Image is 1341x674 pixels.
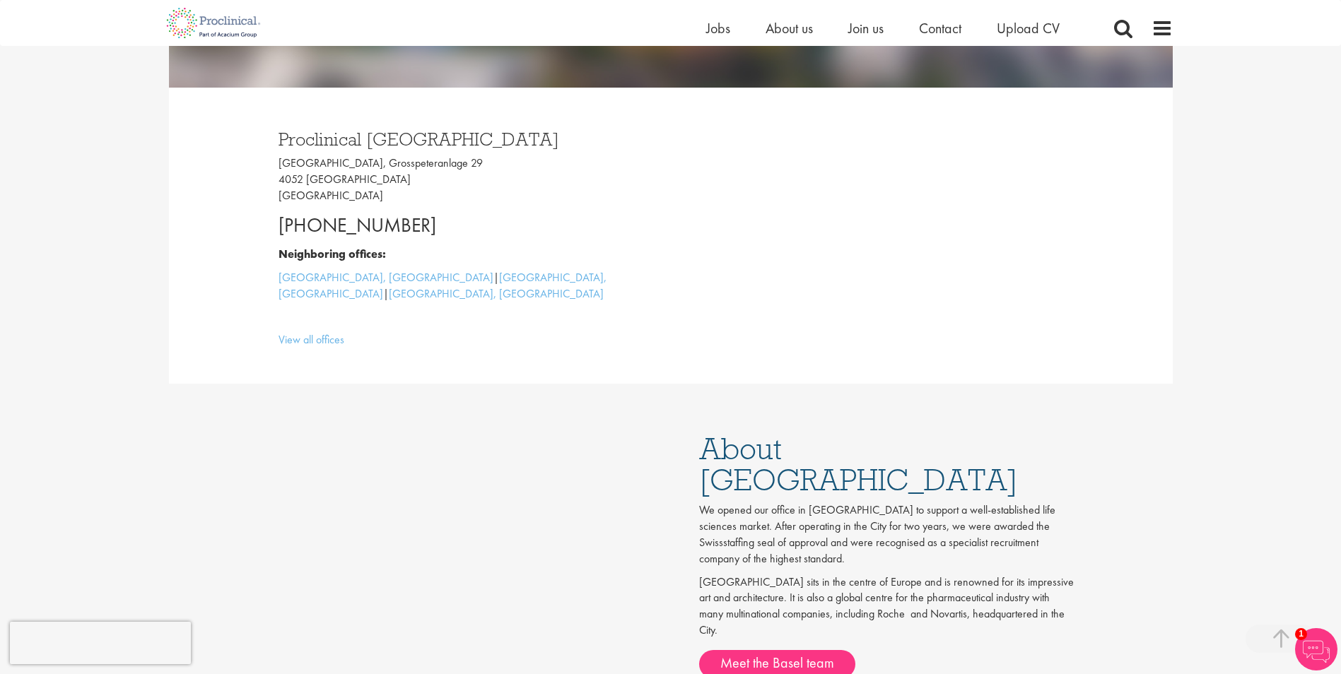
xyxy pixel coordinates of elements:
a: Contact [919,19,961,37]
a: Upload CV [997,19,1060,37]
img: Chatbot [1295,628,1337,670]
p: [GEOGRAPHIC_DATA] sits in the centre of Europe and is renowned for its impressive art and archite... [699,574,1074,639]
iframe: reCAPTCHA [10,622,191,664]
p: | | [279,270,660,302]
h1: About [GEOGRAPHIC_DATA] [699,433,1074,495]
p: [PHONE_NUMBER] [279,211,660,240]
a: [GEOGRAPHIC_DATA], [GEOGRAPHIC_DATA] [279,270,607,301]
a: Join us [848,19,884,37]
a: View all offices [279,332,344,347]
span: 1 [1295,628,1307,640]
a: About us [766,19,813,37]
a: [GEOGRAPHIC_DATA], [GEOGRAPHIC_DATA] [279,270,493,285]
a: Jobs [706,19,730,37]
a: [GEOGRAPHIC_DATA], [GEOGRAPHIC_DATA] [389,286,604,301]
b: Neighboring offices: [279,247,386,261]
iframe: Basel - Location Overview [268,419,664,642]
h3: Proclinical [GEOGRAPHIC_DATA] [279,130,660,148]
p: We opened our office in [GEOGRAPHIC_DATA] to support a well-established life sciences market. Aft... [699,502,1074,567]
p: [GEOGRAPHIC_DATA], Grosspeteranlage 29 4052 [GEOGRAPHIC_DATA] [GEOGRAPHIC_DATA] [279,155,660,204]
